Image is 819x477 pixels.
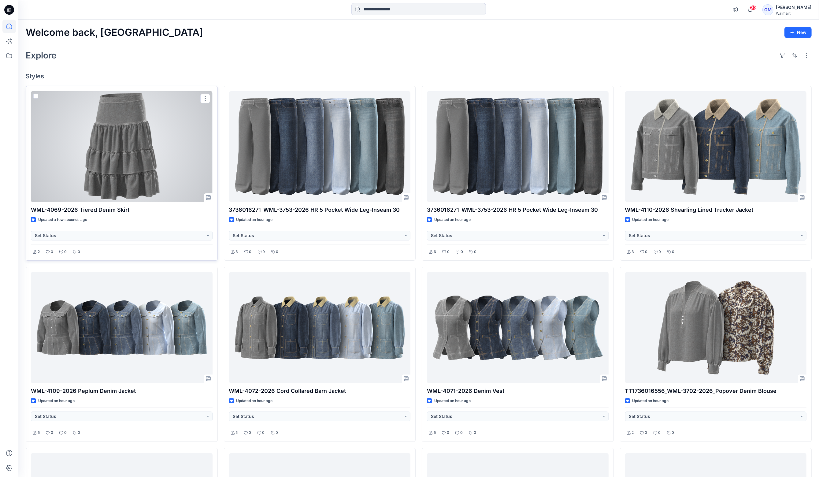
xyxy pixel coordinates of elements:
[784,27,812,38] button: New
[229,272,411,383] a: WML-4072-2026 Cord Collared Barn Jacket
[474,430,476,436] p: 0
[625,387,807,395] p: TT1736016556_WML-3702-2026_Popover Denim Blouse
[236,430,238,436] p: 5
[236,249,238,255] p: 6
[262,430,265,436] p: 0
[625,206,807,214] p: WML-4110-2026 Shearling Lined Trucker Jacket
[31,387,213,395] p: WML-4109-2026 Peplum Denim Jacket
[64,430,67,436] p: 0
[632,249,634,255] p: 3
[236,217,273,223] p: Updated an hour ago
[434,398,471,404] p: Updated an hour ago
[632,430,634,436] p: 2
[776,11,811,16] div: Walmart
[625,91,807,202] a: WML-4110-2026 Shearling Lined Trucker Jacket
[434,217,471,223] p: Updated an hour ago
[427,387,609,395] p: WML-4071-2026 Denim Vest
[461,249,463,255] p: 0
[38,398,75,404] p: Updated an hour ago
[427,91,609,202] a: 3736016271_WML-3753-2026 HR 5 Pocket Wide Leg-Inseam 30_
[38,249,40,255] p: 2
[229,387,411,395] p: WML-4072-2026 Cord Collared Barn Jacket
[672,249,675,255] p: 0
[658,430,661,436] p: 0
[447,430,449,436] p: 0
[645,430,647,436] p: 0
[460,430,463,436] p: 0
[776,4,811,11] div: [PERSON_NAME]
[474,249,476,255] p: 0
[31,272,213,383] a: WML-4109-2026 Peplum Denim Jacket
[26,73,812,80] h4: Styles
[249,430,251,436] p: 0
[229,91,411,202] a: 3736016271_WML-3753-2026 HR 5 Pocket Wide Leg-Inseam 30_
[26,27,203,38] h2: Welcome back, [GEOGRAPHIC_DATA]
[672,430,674,436] p: 0
[78,430,80,436] p: 0
[78,249,80,255] p: 0
[51,249,53,255] p: 0
[632,217,669,223] p: Updated an hour ago
[427,206,609,214] p: 3736016271_WML-3753-2026 HR 5 Pocket Wide Leg-Inseam 30_
[26,50,57,60] h2: Explore
[64,249,67,255] p: 0
[51,430,53,436] p: 0
[38,217,87,223] p: Updated a few seconds ago
[645,249,648,255] p: 0
[434,249,436,255] p: 6
[31,206,213,214] p: WML-4069-2026 Tiered Denim Skirt
[276,430,278,436] p: 0
[659,249,661,255] p: 0
[750,5,757,10] span: 30
[434,430,436,436] p: 5
[427,272,609,383] a: WML-4071-2026 Denim Vest
[625,272,807,383] a: TT1736016556_WML-3702-2026_Popover Denim Blouse
[762,4,773,15] div: GM
[229,206,411,214] p: 3736016271_WML-3753-2026 HR 5 Pocket Wide Leg-Inseam 30_
[249,249,252,255] p: 0
[276,249,279,255] p: 0
[31,91,213,202] a: WML-4069-2026 Tiered Denim Skirt
[236,398,273,404] p: Updated an hour ago
[263,249,265,255] p: 0
[632,398,669,404] p: Updated an hour ago
[38,430,40,436] p: 5
[447,249,450,255] p: 0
